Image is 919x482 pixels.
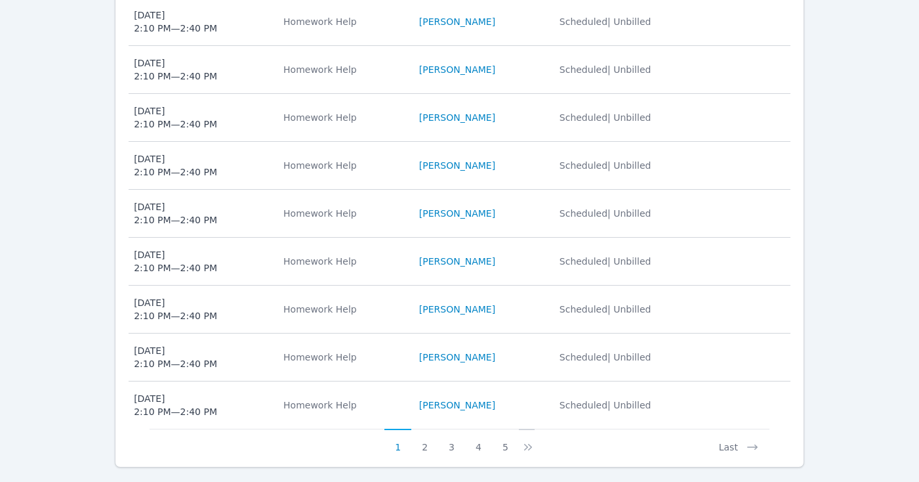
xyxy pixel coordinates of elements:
[560,160,651,171] span: Scheduled | Unbilled
[134,344,217,370] div: [DATE] 2:10 PM — 2:40 PM
[134,248,217,274] div: [DATE] 2:10 PM — 2:40 PM
[419,303,495,316] a: [PERSON_NAME]
[411,429,438,454] button: 2
[283,399,403,412] div: Homework Help
[129,238,790,286] tr: [DATE]2:10 PM—2:40 PMHomework Help[PERSON_NAME]Scheduled| Unbilled
[129,382,790,429] tr: [DATE]2:10 PM—2:40 PMHomework Help[PERSON_NAME]Scheduled| Unbilled
[129,190,790,238] tr: [DATE]2:10 PM—2:40 PMHomework Help[PERSON_NAME]Scheduled| Unbilled
[129,334,790,382] tr: [DATE]2:10 PM—2:40 PMHomework Help[PERSON_NAME]Scheduled| Unbilled
[438,429,465,454] button: 3
[465,429,492,454] button: 4
[419,159,495,172] a: [PERSON_NAME]
[560,352,651,362] span: Scheduled | Unbilled
[384,429,411,454] button: 1
[283,303,403,316] div: Homework Help
[419,111,495,124] a: [PERSON_NAME]
[134,392,217,418] div: [DATE] 2:10 PM — 2:40 PM
[134,200,217,227] div: [DATE] 2:10 PM — 2:40 PM
[560,400,651,410] span: Scheduled | Unbilled
[129,46,790,94] tr: [DATE]2:10 PM—2:40 PMHomework Help[PERSON_NAME]Scheduled| Unbilled
[283,15,403,28] div: Homework Help
[419,15,495,28] a: [PERSON_NAME]
[560,304,651,315] span: Scheduled | Unbilled
[283,255,403,268] div: Homework Help
[560,16,651,27] span: Scheduled | Unbilled
[283,159,403,172] div: Homework Help
[134,56,217,83] div: [DATE] 2:10 PM — 2:40 PM
[283,111,403,124] div: Homework Help
[283,351,403,364] div: Homework Help
[560,256,651,267] span: Scheduled | Unbilled
[560,208,651,219] span: Scheduled | Unbilled
[283,207,403,220] div: Homework Help
[129,286,790,334] tr: [DATE]2:10 PM—2:40 PMHomework Help[PERSON_NAME]Scheduled| Unbilled
[283,63,403,76] div: Homework Help
[419,351,495,364] a: [PERSON_NAME]
[134,296,217,322] div: [DATE] 2:10 PM — 2:40 PM
[134,152,217,179] div: [DATE] 2:10 PM — 2:40 PM
[134,9,217,35] div: [DATE] 2:10 PM — 2:40 PM
[560,64,651,75] span: Scheduled | Unbilled
[419,255,495,268] a: [PERSON_NAME]
[560,112,651,123] span: Scheduled | Unbilled
[129,142,790,190] tr: [DATE]2:10 PM—2:40 PMHomework Help[PERSON_NAME]Scheduled| Unbilled
[419,399,495,412] a: [PERSON_NAME]
[129,94,790,142] tr: [DATE]2:10 PM—2:40 PMHomework Help[PERSON_NAME]Scheduled| Unbilled
[419,63,495,76] a: [PERSON_NAME]
[134,104,217,131] div: [DATE] 2:10 PM — 2:40 PM
[419,207,495,220] a: [PERSON_NAME]
[708,429,769,454] button: Last
[492,429,519,454] button: 5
